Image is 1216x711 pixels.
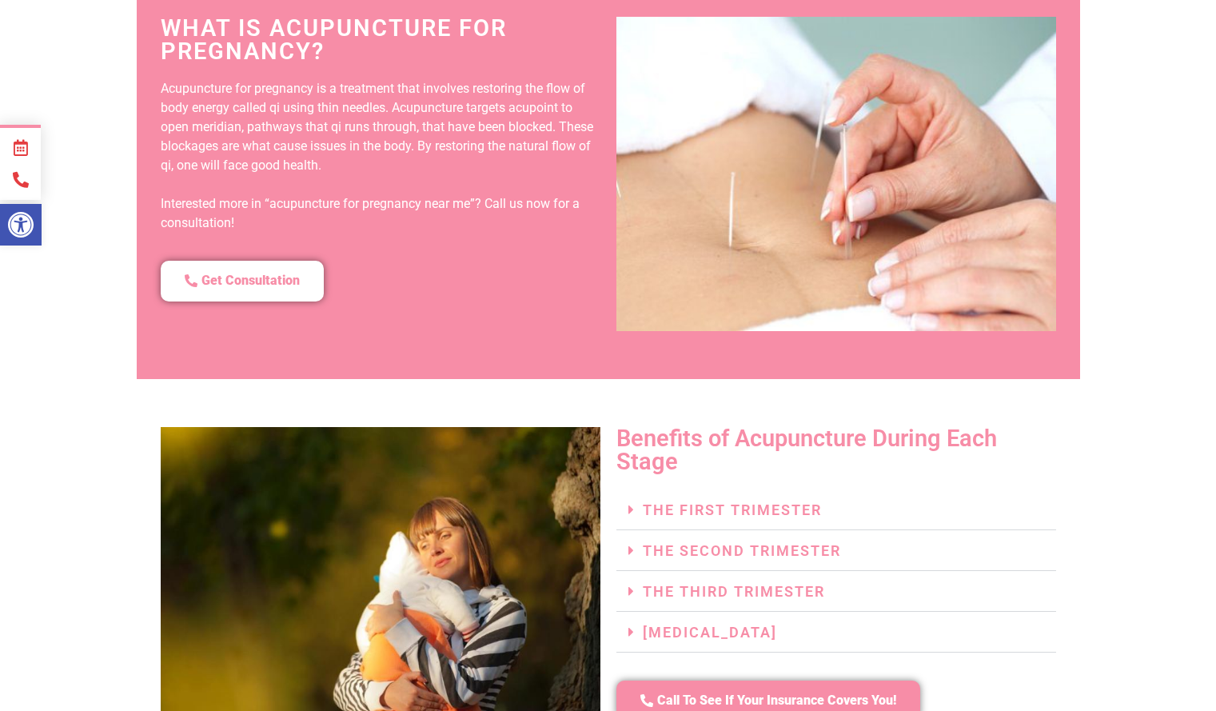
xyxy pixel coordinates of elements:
p: Benefits of Acupuncture During Each Stage [616,427,1056,473]
h3: [MEDICAL_DATA] [616,612,1056,653]
h3: The Third Trimester [616,571,1056,612]
a: The Second Trimester [643,542,841,559]
span: Get Consultation [201,273,300,290]
a: [MEDICAL_DATA] [643,624,777,641]
h3: The First Trimester [616,489,1056,530]
span: Call To See If Your Insurance Covers You! [657,693,896,709]
p: Acupuncture for pregnancy is a treatment that involves restoring the flow of body energy called q... [161,79,600,175]
h2: What Is Acupuncture For Pregnancy? [161,17,600,63]
a: The Third Trimester [643,583,825,600]
a: The First Trimester [643,501,822,518]
a: Get Consultation [161,261,324,302]
p: Interested more in “acupuncture for pregnancy near me”? Call us now for a consultation! [161,194,600,233]
img: acupuncture for female fertility near me [616,17,1056,331]
h3: The Second Trimester [616,530,1056,571]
